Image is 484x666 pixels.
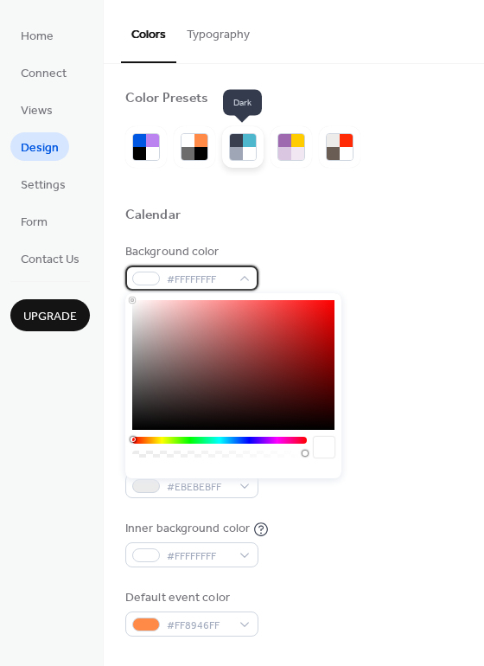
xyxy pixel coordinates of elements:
[10,95,63,124] a: Views
[125,243,255,261] div: Background color
[21,65,67,83] span: Connect
[21,176,66,195] span: Settings
[21,139,59,157] span: Design
[21,251,80,269] span: Contact Us
[21,28,54,46] span: Home
[125,90,208,108] div: Color Presets
[10,170,76,198] a: Settings
[21,214,48,232] span: Form
[23,308,77,326] span: Upgrade
[125,520,250,538] div: Inner background color
[167,617,231,635] span: #FF8946FF
[125,589,255,607] div: Default event color
[10,207,58,235] a: Form
[167,271,231,289] span: #FFFFFFFF
[10,58,77,86] a: Connect
[21,102,53,120] span: Views
[167,478,231,496] span: #EBEBEBFF
[223,89,262,115] span: Dark
[167,548,231,566] span: #FFFFFFFF
[10,21,64,49] a: Home
[10,299,90,331] button: Upgrade
[10,244,90,272] a: Contact Us
[125,207,181,225] div: Calendar
[10,132,69,161] a: Design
